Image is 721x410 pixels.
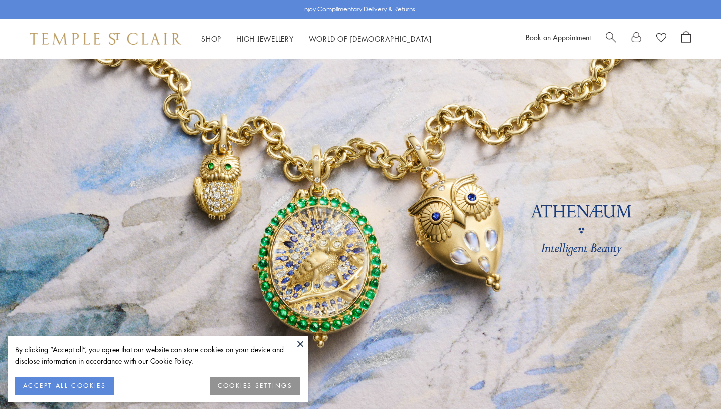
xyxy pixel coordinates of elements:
[681,31,691,46] a: Open Shopping Bag
[671,363,711,400] iframe: Gorgias live chat messenger
[30,33,181,45] img: Temple St. Clair
[526,32,591,42] a: Book an Appointment
[236,34,294,44] a: High JewelleryHigh Jewellery
[210,377,300,395] button: COOKIES SETTINGS
[15,344,300,367] div: By clicking “Accept all”, you agree that our website can store cookies on your device and disclos...
[201,34,221,44] a: ShopShop
[301,4,415,14] p: Enjoy Complimentary Delivery & Returns
[606,31,616,46] a: Search
[656,31,666,46] a: View Wishlist
[15,377,114,395] button: ACCEPT ALL COOKIES
[201,33,432,45] nav: Main navigation
[309,34,432,44] a: World of [DEMOGRAPHIC_DATA]World of [DEMOGRAPHIC_DATA]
